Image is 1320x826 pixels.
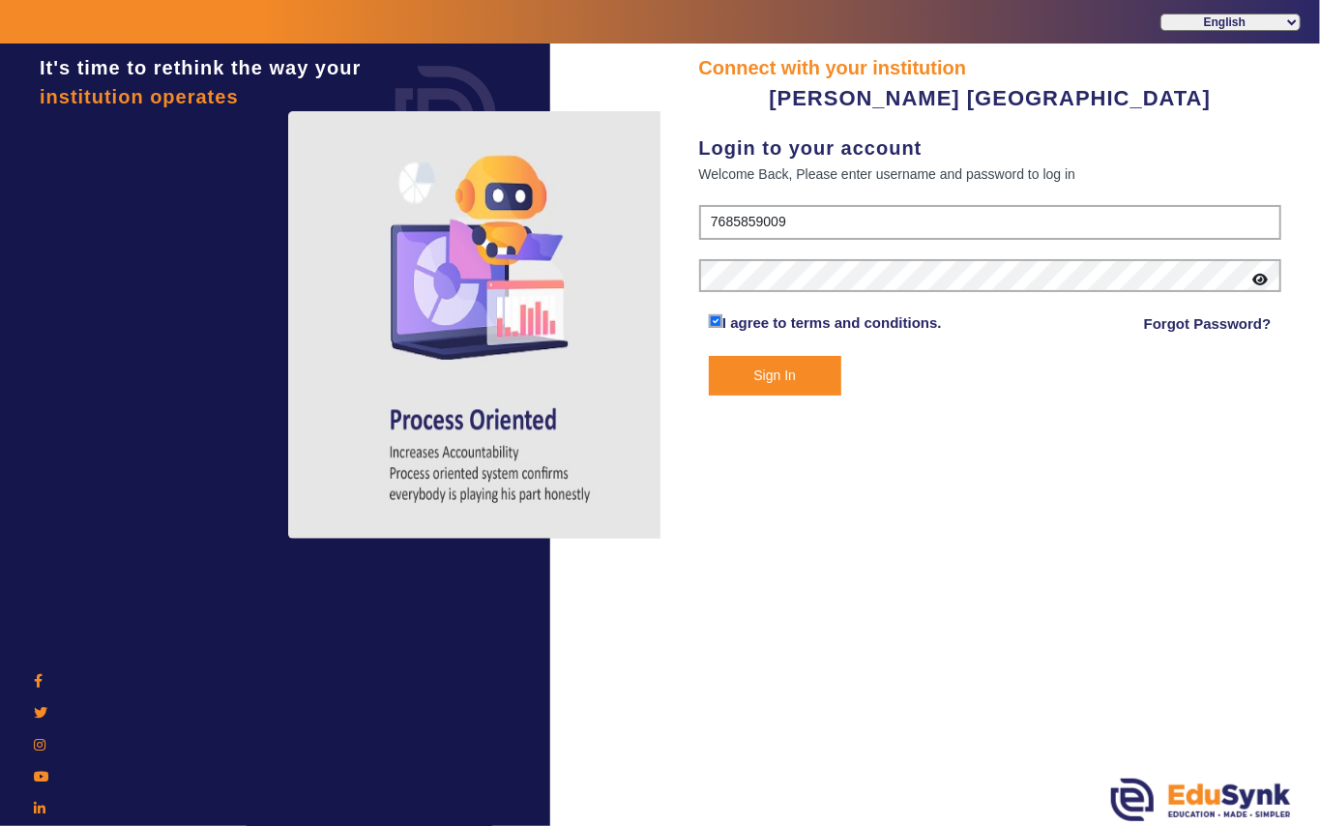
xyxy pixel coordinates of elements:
[40,86,239,107] span: institution operates
[709,356,841,396] button: Sign In
[373,44,518,189] img: login.png
[699,133,1282,162] div: Login to your account
[699,205,1282,240] input: User Name
[699,162,1282,186] div: Welcome Back, Please enter username and password to log in
[722,314,942,331] a: I agree to terms and conditions.
[40,57,361,78] span: It's time to rethink the way your
[699,53,1282,82] div: Connect with your institution
[288,111,694,539] img: login4.png
[1111,779,1291,821] img: edusynk.png
[1144,312,1272,336] a: Forgot Password?
[699,82,1282,114] div: [PERSON_NAME] [GEOGRAPHIC_DATA]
